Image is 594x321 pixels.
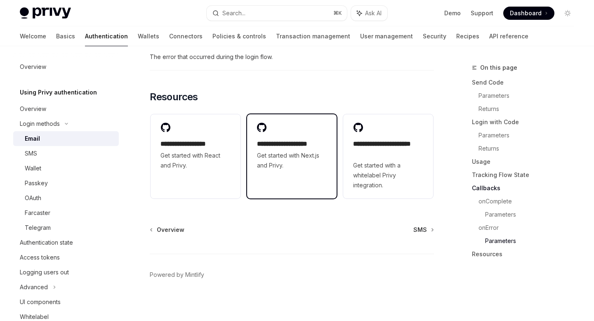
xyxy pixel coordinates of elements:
[503,7,554,20] a: Dashboard
[365,9,382,17] span: Ask AI
[444,9,461,17] a: Demo
[471,9,493,17] a: Support
[351,6,387,21] button: Ask AI
[472,116,581,129] a: Login with Code
[478,129,581,142] a: Parameters
[25,149,37,158] div: SMS
[20,119,60,129] div: Login methods
[13,295,119,309] a: UI components
[85,26,128,46] a: Authentication
[478,89,581,102] a: Parameters
[25,193,41,203] div: OAuth
[413,226,433,234] a: SMS
[25,208,50,218] div: Farcaster
[478,102,581,116] a: Returns
[478,221,581,234] a: onError
[138,26,159,46] a: Wallets
[456,26,479,46] a: Recipes
[56,26,75,46] a: Basics
[13,101,119,116] a: Overview
[150,90,198,104] span: Resources
[276,26,350,46] a: Transaction management
[333,10,342,17] span: ⌘ K
[20,253,60,262] div: Access tokens
[13,265,119,280] a: Logging users out
[20,297,61,307] div: UI components
[478,142,581,155] a: Returns
[13,205,119,220] a: Farcaster
[20,267,69,277] div: Logging users out
[13,235,119,250] a: Authentication state
[157,226,184,234] span: Overview
[207,6,346,21] button: Search...⌘K
[472,168,581,182] a: Tracking Flow State
[13,131,119,146] a: Email
[510,9,542,17] span: Dashboard
[212,26,266,46] a: Policies & controls
[561,7,574,20] button: Toggle dark mode
[150,52,434,62] span: The error that occurred during the login flow.
[472,182,581,195] a: Callbacks
[360,26,413,46] a: User management
[20,62,46,72] div: Overview
[20,26,46,46] a: Welcome
[20,282,48,292] div: Advanced
[13,176,119,191] a: Passkey
[472,248,581,261] a: Resources
[160,151,231,170] span: Get started with React and Privy.
[423,26,446,46] a: Security
[20,238,73,248] div: Authentication state
[13,191,119,205] a: OAuth
[20,7,71,19] img: light logo
[13,220,119,235] a: Telegram
[478,195,581,208] a: onComplete
[13,250,119,265] a: Access tokens
[25,163,41,173] div: Wallet
[472,155,581,168] a: Usage
[13,146,119,161] a: SMS
[13,161,119,176] a: Wallet
[13,59,119,74] a: Overview
[25,178,48,188] div: Passkey
[353,160,423,190] span: Get started with a whitelabel Privy integration.
[169,26,203,46] a: Connectors
[25,134,40,144] div: Email
[20,104,46,114] div: Overview
[480,63,517,73] span: On this page
[20,87,97,97] h5: Using Privy authentication
[222,8,245,18] div: Search...
[472,76,581,89] a: Send Code
[413,226,427,234] span: SMS
[257,151,327,170] span: Get started with Next.js and Privy.
[485,234,581,248] a: Parameters
[25,223,51,233] div: Telegram
[489,26,528,46] a: API reference
[485,208,581,221] a: Parameters
[151,226,184,234] a: Overview
[150,271,204,279] a: Powered by Mintlify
